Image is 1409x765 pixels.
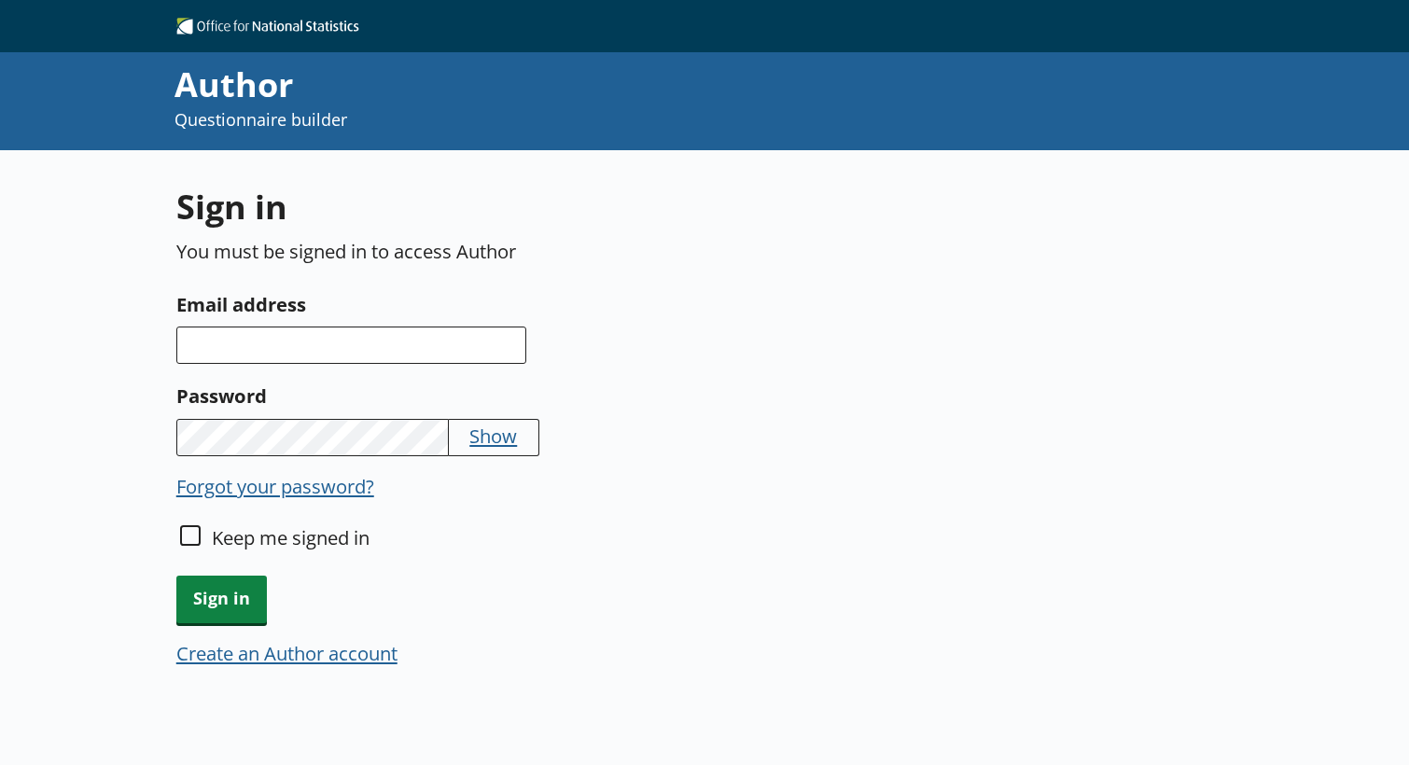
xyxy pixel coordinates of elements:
[176,289,867,319] label: Email address
[176,473,374,499] button: Forgot your password?
[176,640,398,666] button: Create an Author account
[176,184,867,229] h1: Sign in
[469,423,517,449] button: Show
[176,238,867,264] p: You must be signed in to access Author
[174,62,943,108] div: Author
[176,381,867,410] label: Password
[212,524,370,550] label: Keep me signed in
[176,576,267,623] button: Sign in
[174,108,943,132] p: Questionnaire builder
